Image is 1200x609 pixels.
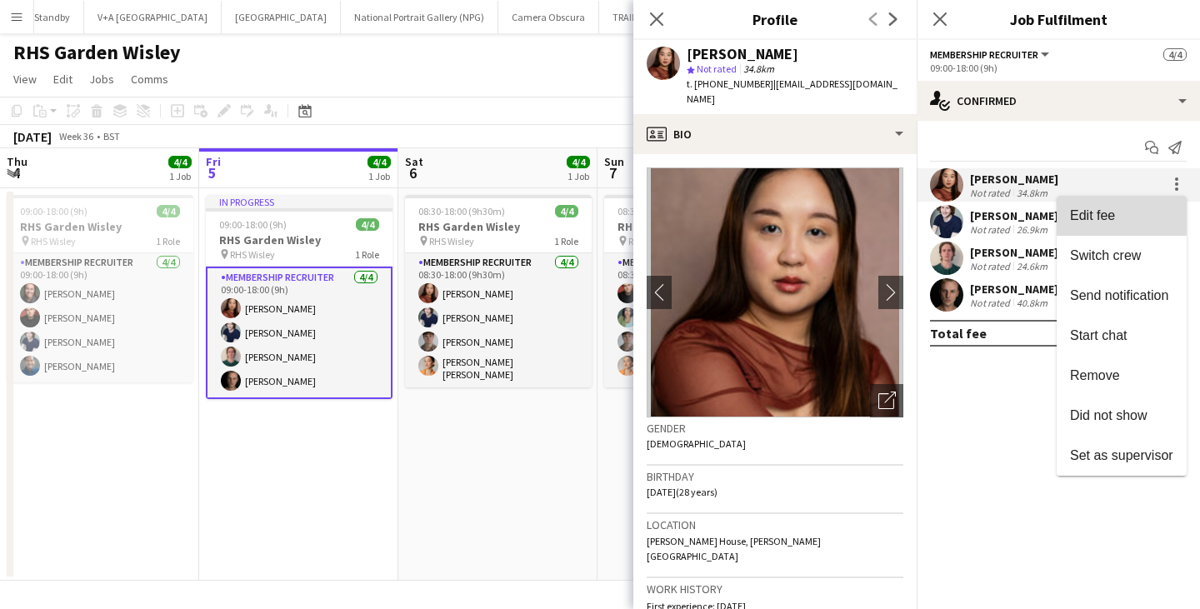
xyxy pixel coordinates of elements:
[1070,368,1120,382] span: Remove
[1070,328,1127,342] span: Start chat
[1057,196,1187,236] button: Edit fee
[1057,316,1187,356] button: Start chat
[1057,396,1187,436] button: Did not show
[1057,236,1187,276] button: Switch crew
[1057,276,1187,316] button: Send notification
[1070,208,1115,222] span: Edit fee
[1070,448,1173,462] span: Set as supervisor
[1070,408,1147,422] span: Did not show
[1070,248,1141,262] span: Switch crew
[1057,356,1187,396] button: Remove
[1070,288,1168,302] span: Send notification
[1057,436,1187,476] button: Set as supervisor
